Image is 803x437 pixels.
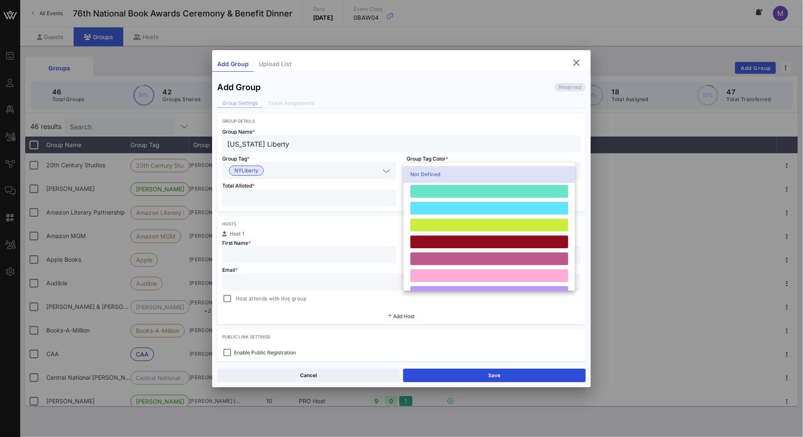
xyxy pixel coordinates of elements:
[217,82,261,92] div: Add Group
[222,267,238,273] span: Email
[222,240,251,246] span: First Name
[230,231,244,237] span: Host 1
[222,118,581,123] div: Group Details
[407,162,581,179] div: Not Defined
[222,129,255,135] span: Group Name
[222,162,396,179] div: NYLiberty
[555,83,586,91] div: Reserved
[222,155,250,162] span: Group Tag
[222,334,581,339] div: Public Link Settings
[234,349,296,357] span: Enable Public Registration
[234,166,258,175] span: NYLiberty
[407,155,448,162] span: Group Tag Color
[254,57,297,72] div: Upload List
[222,182,255,189] span: Total Alloted
[394,313,415,319] span: Add Host
[403,369,586,382] button: Save
[388,314,415,319] button: Add Host
[410,170,440,179] span: Not Defined
[222,221,581,226] div: Hosts
[236,295,306,303] span: Host attends with this group
[217,369,400,382] button: Cancel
